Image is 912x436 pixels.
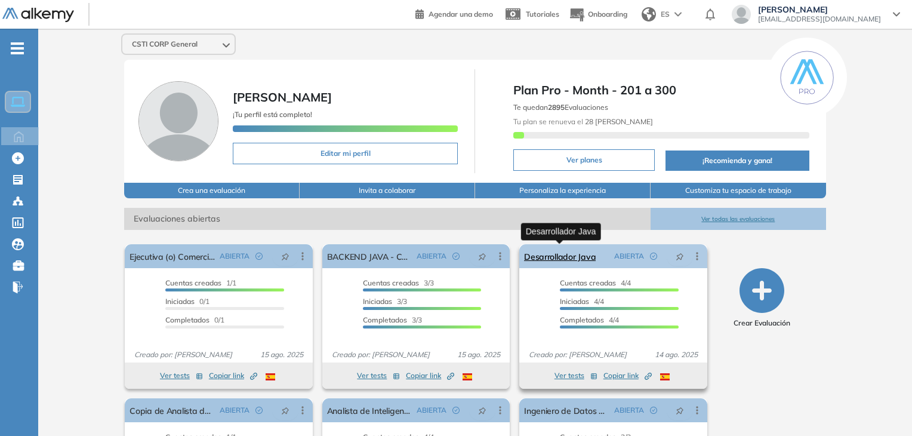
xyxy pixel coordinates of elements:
span: 4/4 [560,278,631,287]
span: Creado por: [PERSON_NAME] [327,349,435,360]
img: Foto de perfil [138,81,218,161]
a: Ingeniero de Datos Azure [524,398,609,422]
span: Cuentas creadas [363,278,419,287]
span: Creado por: [PERSON_NAME] [524,349,631,360]
span: Creado por: [PERSON_NAME] [130,349,237,360]
span: ¡Tu perfil está completo! [233,110,312,119]
span: 4/4 [560,297,604,306]
button: Onboarding [569,2,627,27]
button: pushpin [469,247,495,266]
span: 4/4 [560,315,619,324]
span: Iniciadas [165,297,195,306]
span: 3/3 [363,315,422,324]
button: Ver todas las evaluaciones [651,208,826,230]
button: Copiar link [406,369,454,383]
span: 0/1 [165,297,209,306]
img: ESP [266,373,275,380]
a: BACKEND JAVA - CLOUD [327,244,412,268]
b: 28 [PERSON_NAME] [583,117,653,126]
span: Iniciadas [560,297,589,306]
span: [PERSON_NAME] [758,5,881,14]
span: pushpin [281,251,289,261]
span: pushpin [478,251,486,261]
span: ABIERTA [614,251,644,262]
span: check-circle [650,407,657,414]
img: ESP [463,373,472,380]
span: check-circle [255,253,263,260]
span: Agendar una demo [429,10,493,19]
span: 15 ago. 2025 [255,349,308,360]
span: Cuentas creadas [560,278,616,287]
span: [PERSON_NAME] [233,90,332,105]
button: ¡Recomienda y gana! [665,151,809,171]
span: ABIERTA [417,405,446,416]
span: 3/3 [363,278,434,287]
button: pushpin [667,401,693,420]
button: Ver tests [357,369,400,383]
span: CSTI CORP General [132,39,198,49]
span: Crear Evaluación [734,318,790,328]
button: pushpin [667,247,693,266]
span: Completados [363,315,407,324]
span: Copiar link [603,370,652,381]
button: pushpin [469,401,495,420]
span: ABIERTA [417,251,446,262]
span: 15 ago. 2025 [452,349,505,360]
button: pushpin [272,401,298,420]
button: Personaliza la experiencia [475,183,651,198]
span: check-circle [452,407,460,414]
span: check-circle [650,253,657,260]
button: Customiza tu espacio de trabajo [651,183,826,198]
button: pushpin [272,247,298,266]
span: Evaluaciones abiertas [124,208,651,230]
span: ES [661,9,670,20]
span: Copiar link [209,370,257,381]
button: Crea una evaluación [124,183,300,198]
span: ABIERTA [220,405,249,416]
span: 0/1 [165,315,224,324]
span: Tutoriales [526,10,559,19]
span: Completados [560,315,604,324]
span: Onboarding [588,10,627,19]
span: 3/3 [363,297,407,306]
a: Agendar una demo [415,6,493,20]
span: Tu plan se renueva el [513,117,653,126]
button: Copiar link [603,369,652,383]
img: arrow [674,12,682,17]
div: Desarrollador Java [521,223,601,240]
img: world [642,7,656,22]
span: pushpin [676,251,684,261]
a: Ejecutiva (o) Comercial TI [130,244,214,268]
button: Ver tests [160,369,203,383]
button: Copiar link [209,369,257,383]
span: 1/1 [165,278,236,287]
button: Crear Evaluación [734,268,790,328]
b: 2895 [548,103,565,112]
span: Cuentas creadas [165,278,221,287]
a: Copia de Analista de Inteligencia de Negocios. [130,398,214,422]
img: Logo [2,8,74,23]
button: Invita a colaborar [300,183,475,198]
span: 14 ago. 2025 [650,349,703,360]
span: check-circle [452,253,460,260]
span: check-circle [255,407,263,414]
i: - [11,47,24,50]
span: pushpin [281,406,289,415]
img: ESP [660,373,670,380]
span: Copiar link [406,370,454,381]
button: Ver tests [554,369,597,383]
span: ABIERTA [614,405,644,416]
span: Plan Pro - Month - 201 a 300 [513,81,809,99]
button: Editar mi perfil [233,143,458,164]
a: Desarrollador Java [524,244,596,268]
span: Iniciadas [363,297,392,306]
span: ABIERTA [220,251,249,262]
button: Ver planes [513,149,655,171]
a: Analista de Inteligencia de Negocios. [327,398,412,422]
span: pushpin [478,406,486,415]
span: pushpin [676,406,684,415]
span: Te quedan Evaluaciones [513,103,608,112]
span: Completados [165,315,209,324]
span: [EMAIL_ADDRESS][DOMAIN_NAME] [758,14,881,24]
